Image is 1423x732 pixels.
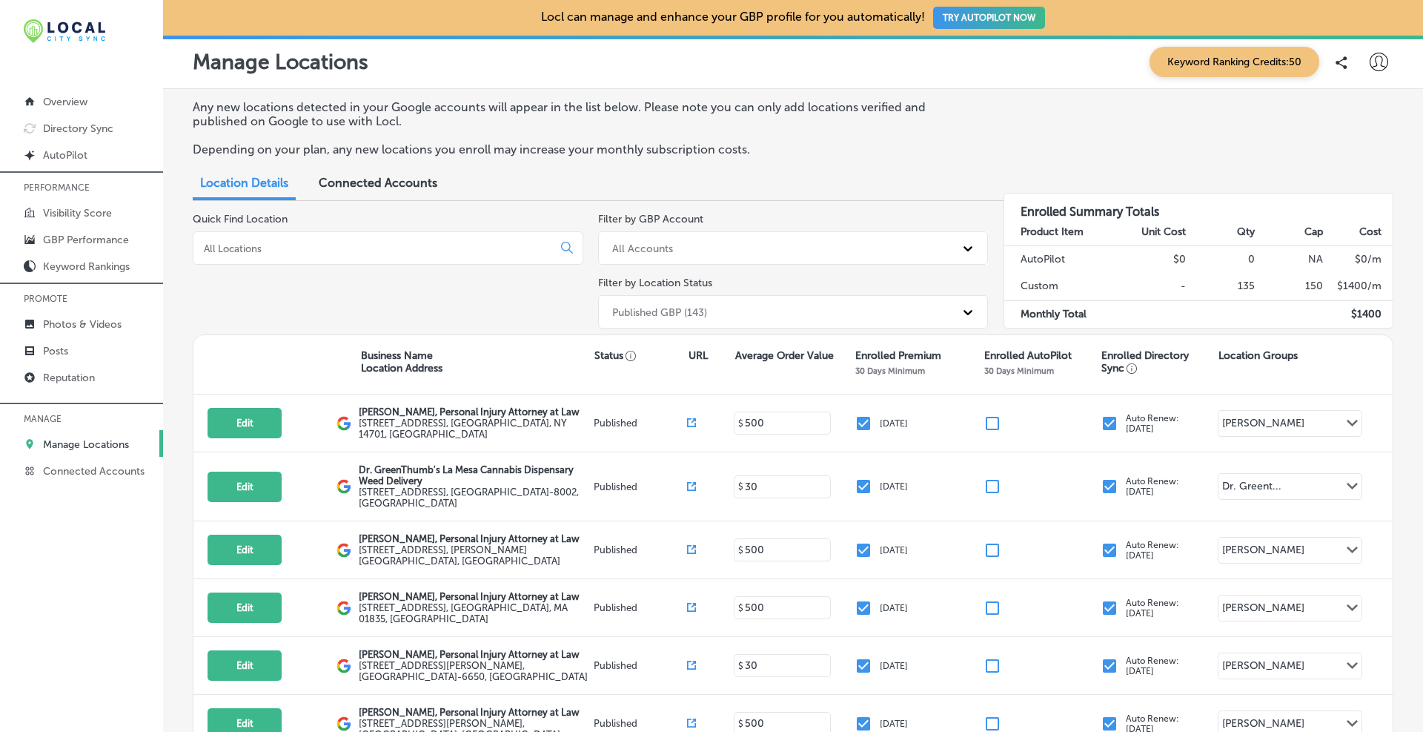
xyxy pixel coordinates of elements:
[855,349,941,362] p: Enrolled Premium
[43,207,112,220] p: Visibility Score
[598,277,712,289] label: Filter by Location Status
[336,601,351,616] img: logo
[359,533,590,544] p: [PERSON_NAME], Personal Injury Attorney at Law
[984,349,1072,362] p: Enrolled AutoPilot
[1256,273,1324,300] td: 150
[359,602,590,624] label: [STREET_ADDRESS] , [GEOGRAPHIC_DATA], MA 01835, [GEOGRAPHIC_DATA]
[1187,245,1256,273] td: 0
[208,535,282,565] button: Edit
[202,242,549,255] input: All Locations
[1222,659,1304,676] div: [PERSON_NAME]
[1218,349,1298,362] p: Location Groups
[336,659,351,673] img: logo
[738,545,743,555] p: $
[43,122,113,135] p: Directory Sync
[1150,47,1319,77] span: Keyword Ranking Credits: 50
[193,50,368,74] p: Manage Locations
[1004,300,1118,328] td: Monthly Total
[193,100,973,128] p: Any new locations detected in your Google accounts will appear in the list below. Please note you...
[43,372,95,384] p: Reputation
[594,481,688,492] p: Published
[1118,273,1187,300] td: -
[1004,245,1118,273] td: AutoPilot
[612,242,673,254] div: All Accounts
[319,176,437,190] span: Connected Accounts
[880,418,908,429] p: [DATE]
[24,19,105,43] img: 12321ecb-abad-46dd-be7f-2600e8d3409flocal-city-sync-logo-rectangle.png
[43,438,129,451] p: Manage Locations
[738,661,743,671] p: $
[880,545,908,555] p: [DATE]
[359,660,590,682] label: [STREET_ADDRESS][PERSON_NAME] , [GEOGRAPHIC_DATA]-6650, [GEOGRAPHIC_DATA]
[200,176,288,190] span: Location Details
[208,593,282,623] button: Edit
[594,418,688,429] p: Published
[43,260,130,273] p: Keyword Rankings
[1126,598,1179,619] p: Auto Renew: [DATE]
[43,96,87,108] p: Overview
[1222,601,1304,619] div: [PERSON_NAME]
[880,661,908,671] p: [DATE]
[1324,219,1393,246] th: Cost
[361,349,442,375] p: Business Name Location Address
[336,416,351,431] img: logo
[1187,219,1256,246] th: Qty
[594,718,688,729] p: Published
[738,418,743,429] p: $
[1021,225,1084,238] strong: Product Item
[1118,219,1187,246] th: Unit Cost
[359,418,590,440] label: [STREET_ADDRESS] , [GEOGRAPHIC_DATA], NY 14701, [GEOGRAPHIC_DATA]
[1324,300,1393,328] td: $ 1400
[1324,245,1393,273] td: $ 0 /m
[43,465,145,478] p: Connected Accounts
[933,7,1045,29] button: TRY AUTOPILOT NOW
[208,408,282,438] button: Edit
[594,544,688,555] p: Published
[598,213,703,225] label: Filter by GBP Account
[1324,273,1393,300] td: $ 1400 /m
[738,481,743,492] p: $
[336,543,351,558] img: logo
[359,544,590,567] label: [STREET_ADDRESS] , [PERSON_NAME][GEOGRAPHIC_DATA], [GEOGRAPHIC_DATA]
[193,142,973,156] p: Depending on your plan, any new locations you enroll may increase your monthly subscription costs.
[1256,245,1324,273] td: NA
[984,366,1054,376] p: 30 Days Minimum
[735,349,834,362] p: Average Order Value
[1187,273,1256,300] td: 135
[1118,245,1187,273] td: $0
[1256,219,1324,246] th: Cap
[359,406,590,418] p: [PERSON_NAME], Personal Injury Attorney at Law
[193,213,288,225] label: Quick Find Location
[359,487,590,509] label: [STREET_ADDRESS] , [GEOGRAPHIC_DATA]-8002, [GEOGRAPHIC_DATA]
[594,349,688,362] p: Status
[1222,544,1304,561] div: [PERSON_NAME]
[43,318,122,331] p: Photos & Videos
[689,349,708,362] p: URL
[359,707,590,718] p: [PERSON_NAME], Personal Injury Attorney at Law
[208,472,282,502] button: Edit
[1222,480,1281,497] div: Dr. Greent...
[336,479,351,494] img: logo
[855,366,925,376] p: 30 Days Minimum
[1101,349,1211,375] p: Enrolled Directory Sync
[612,306,707,318] div: Published GBP (143)
[359,464,590,487] p: Dr. GreenThumb's La Mesa Cannabis Dispensary Weed Delivery
[1004,194,1393,219] h3: Enrolled Summary Totals
[880,603,908,613] p: [DATE]
[336,716,351,731] img: logo
[359,649,590,660] p: [PERSON_NAME], Personal Injury Attorney at Law
[43,345,68,357] p: Posts
[880,719,908,729] p: [DATE]
[208,650,282,681] button: Edit
[738,603,743,613] p: $
[1126,476,1179,497] p: Auto Renew: [DATE]
[880,481,908,492] p: [DATE]
[738,719,743,729] p: $
[1126,413,1179,434] p: Auto Renew: [DATE]
[43,149,87,162] p: AutoPilot
[594,602,688,613] p: Published
[43,234,129,246] p: GBP Performance
[1126,656,1179,676] p: Auto Renew: [DATE]
[1004,273,1118,300] td: Custom
[1222,417,1304,434] div: [PERSON_NAME]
